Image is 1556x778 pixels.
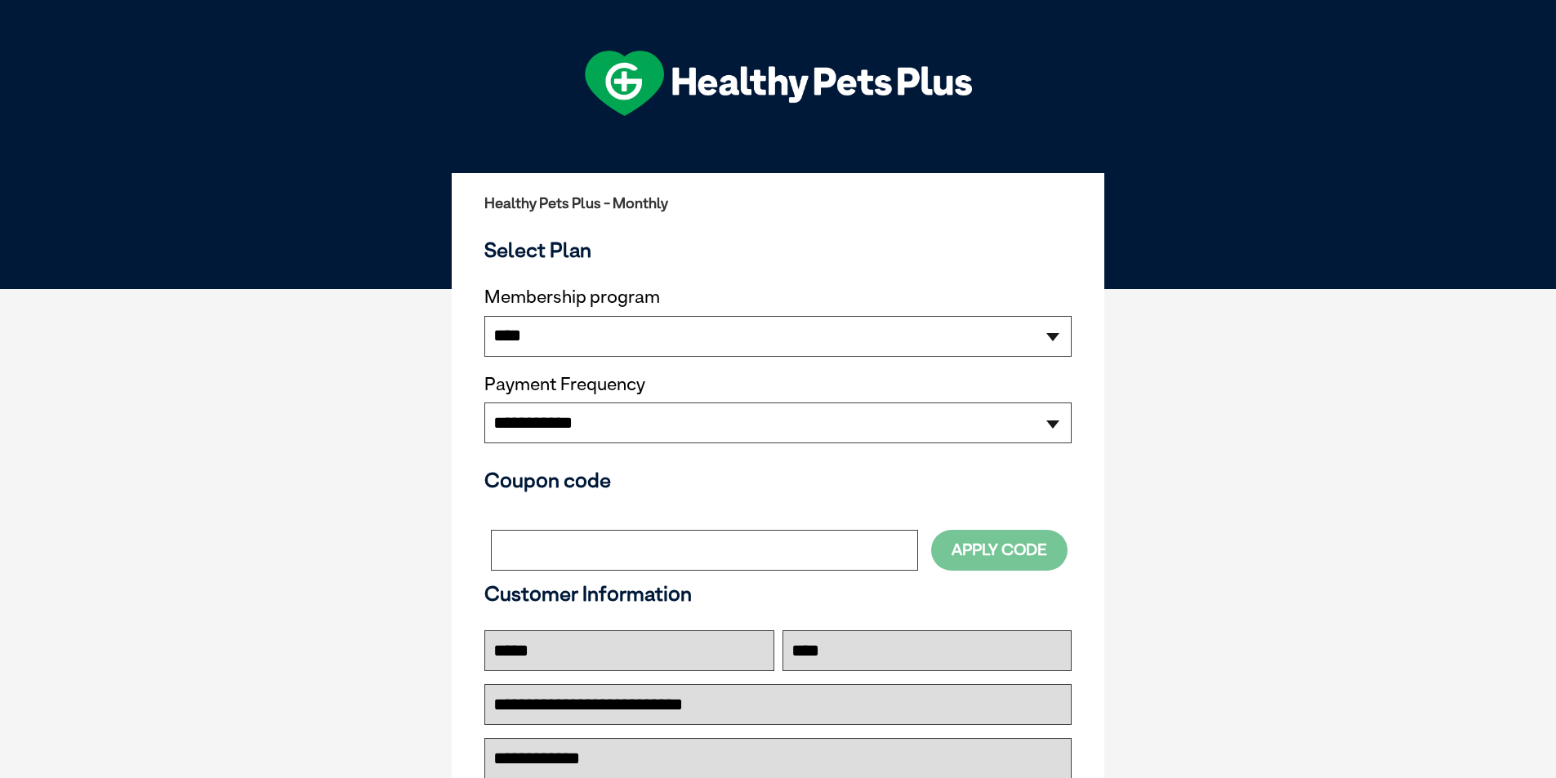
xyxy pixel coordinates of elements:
[484,287,1072,308] label: Membership program
[484,468,1072,492] h3: Coupon code
[484,581,1072,606] h3: Customer Information
[484,374,645,395] label: Payment Frequency
[585,51,972,116] img: hpp-logo-landscape-green-white.png
[931,530,1068,570] button: Apply Code
[484,238,1072,262] h3: Select Plan
[484,195,1072,211] h2: Healthy Pets Plus - Monthly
